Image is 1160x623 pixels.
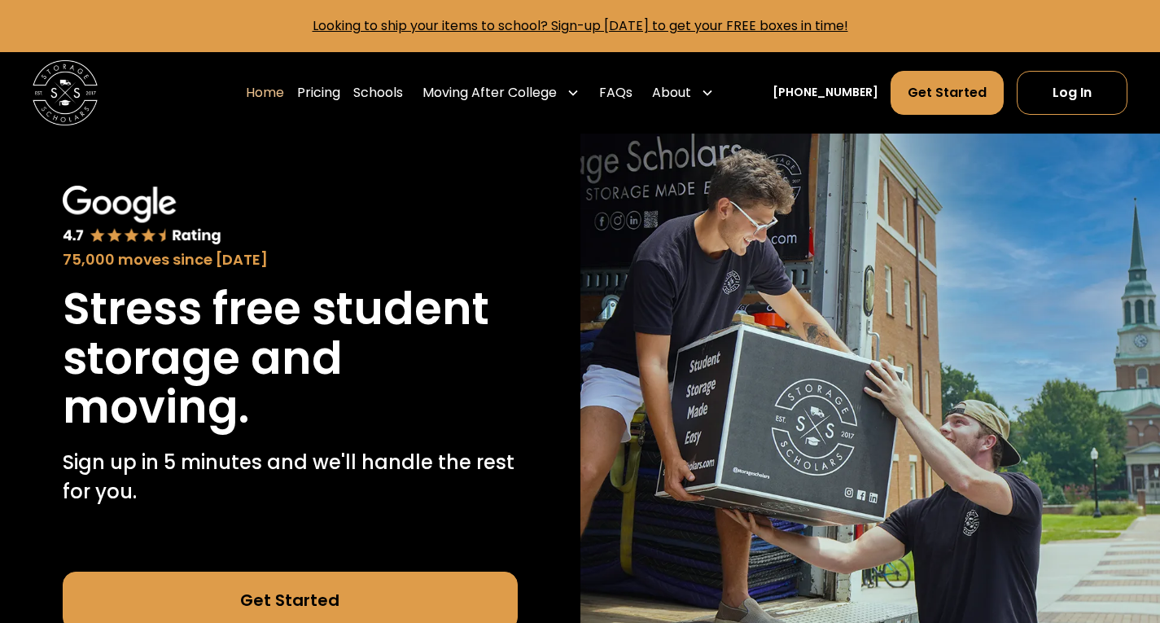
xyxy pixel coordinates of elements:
a: FAQs [599,70,633,116]
a: Get Started [891,71,1004,115]
p: Sign up in 5 minutes and we'll handle the rest for you. [63,448,518,507]
img: Storage Scholars main logo [33,60,98,125]
a: Looking to ship your items to school? Sign-up [DATE] to get your FREE boxes in time! [313,16,848,35]
a: Log In [1017,71,1127,115]
a: [PHONE_NUMBER] [773,84,878,101]
h1: Stress free student storage and moving. [63,284,518,432]
img: Google 4.7 star rating [63,186,222,247]
a: Schools [353,70,403,116]
a: Home [246,70,284,116]
div: About [652,83,691,103]
a: Pricing [297,70,340,116]
div: 75,000 moves since [DATE] [63,249,518,271]
div: Moving After College [422,83,557,103]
